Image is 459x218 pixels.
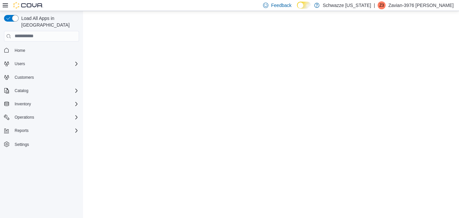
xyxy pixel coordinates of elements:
[12,113,37,121] button: Operations
[19,15,79,28] span: Load All Apps in [GEOGRAPHIC_DATA]
[12,73,79,81] span: Customers
[12,73,37,81] a: Customers
[323,1,371,9] p: Schwazze [US_STATE]
[12,47,28,54] a: Home
[1,72,82,82] button: Customers
[15,101,31,107] span: Inventory
[12,46,79,54] span: Home
[15,88,28,93] span: Catalog
[15,75,34,80] span: Customers
[1,99,82,109] button: Inventory
[1,59,82,68] button: Users
[15,48,25,53] span: Home
[12,60,28,68] button: Users
[12,87,79,95] span: Catalog
[12,113,79,121] span: Operations
[297,2,311,9] input: Dark Mode
[374,1,375,9] p: |
[1,46,82,55] button: Home
[1,86,82,95] button: Catalog
[15,128,29,133] span: Reports
[12,60,79,68] span: Users
[12,141,32,149] a: Settings
[12,87,31,95] button: Catalog
[15,61,25,66] span: Users
[13,2,43,9] img: Cova
[15,115,34,120] span: Operations
[388,1,454,9] p: Zavian-3976 [PERSON_NAME]
[15,142,29,147] span: Settings
[271,2,291,9] span: Feedback
[1,126,82,135] button: Reports
[12,100,79,108] span: Inventory
[4,43,79,166] nav: Complex example
[379,1,384,9] span: Z3
[1,139,82,149] button: Settings
[12,127,79,135] span: Reports
[12,100,34,108] button: Inventory
[1,113,82,122] button: Operations
[378,1,386,9] div: Zavian-3976 McCarty
[12,127,31,135] button: Reports
[12,140,79,148] span: Settings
